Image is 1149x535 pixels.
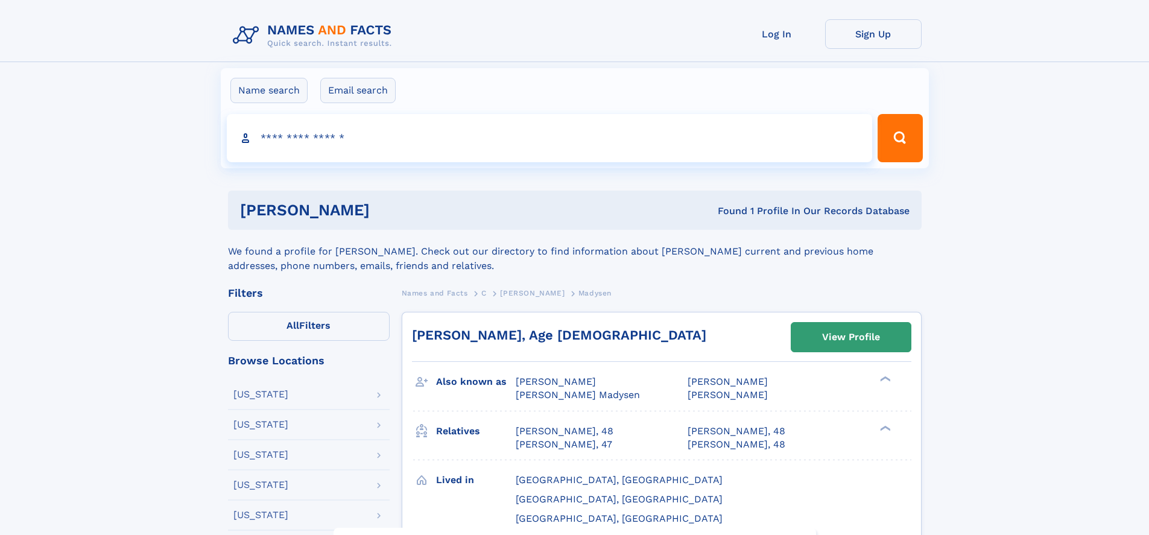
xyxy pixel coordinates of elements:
[412,328,706,343] a: [PERSON_NAME], Age [DEMOGRAPHIC_DATA]
[402,285,468,300] a: Names and Facts
[286,320,299,331] span: All
[688,438,785,451] a: [PERSON_NAME], 48
[578,289,612,297] span: Madysen
[688,425,785,438] a: [PERSON_NAME], 48
[516,513,723,524] span: [GEOGRAPHIC_DATA], [GEOGRAPHIC_DATA]
[688,389,768,400] span: [PERSON_NAME]
[516,376,596,387] span: [PERSON_NAME]
[233,510,288,520] div: [US_STATE]
[233,390,288,399] div: [US_STATE]
[320,78,396,103] label: Email search
[822,323,880,351] div: View Profile
[233,480,288,490] div: [US_STATE]
[436,470,516,490] h3: Lived in
[481,289,487,297] span: C
[481,285,487,300] a: C
[516,474,723,486] span: [GEOGRAPHIC_DATA], [GEOGRAPHIC_DATA]
[516,438,612,451] a: [PERSON_NAME], 47
[233,420,288,429] div: [US_STATE]
[825,19,922,49] a: Sign Up
[543,204,910,218] div: Found 1 Profile In Our Records Database
[228,312,390,341] label: Filters
[877,375,891,383] div: ❯
[240,203,544,218] h1: [PERSON_NAME]
[516,389,640,400] span: [PERSON_NAME] Madysen
[791,323,911,352] a: View Profile
[500,285,565,300] a: [PERSON_NAME]
[516,493,723,505] span: [GEOGRAPHIC_DATA], [GEOGRAPHIC_DATA]
[729,19,825,49] a: Log In
[436,421,516,442] h3: Relatives
[228,355,390,366] div: Browse Locations
[228,230,922,273] div: We found a profile for [PERSON_NAME]. Check out our directory to find information about [PERSON_N...
[500,289,565,297] span: [PERSON_NAME]
[878,114,922,162] button: Search Button
[516,425,613,438] a: [PERSON_NAME], 48
[877,424,891,432] div: ❯
[228,288,390,299] div: Filters
[228,19,402,52] img: Logo Names and Facts
[233,450,288,460] div: [US_STATE]
[227,114,873,162] input: search input
[688,376,768,387] span: [PERSON_NAME]
[230,78,308,103] label: Name search
[436,372,516,392] h3: Also known as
